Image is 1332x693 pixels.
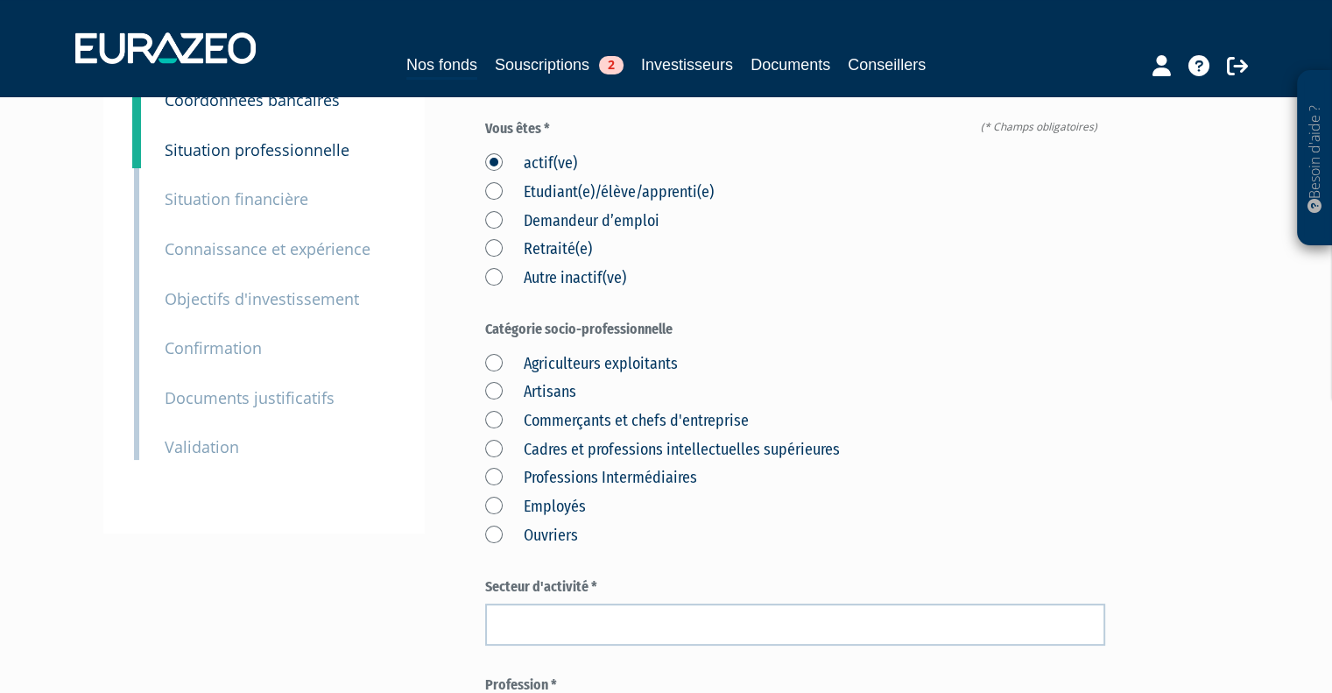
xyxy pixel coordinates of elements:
[751,53,830,77] a: Documents
[406,53,477,80] a: Nos fonds
[485,496,586,519] label: Employés
[485,320,1105,340] label: Catégorie socio-professionnelle
[1305,80,1325,237] p: Besoin d'aide ?
[848,53,926,77] a: Conseillers
[165,238,370,259] small: Connaissance et expérience
[165,337,262,358] small: Confirmation
[599,56,624,74] span: 2
[165,436,239,457] small: Validation
[165,89,340,110] small: Coordonnées bancaires
[495,53,624,77] a: Souscriptions2
[485,181,714,204] label: Etudiant(e)/élève/apprenti(e)
[485,577,1105,598] label: Secteur d'activité *
[165,387,335,408] small: Documents justificatifs
[75,32,256,64] img: 1732889491-logotype_eurazeo_blanc_rvb.png
[485,152,577,175] label: actif(ve)
[485,353,678,376] label: Agriculteurs exploitants
[485,238,592,261] label: Retraité(e)
[132,114,141,168] a: 3
[485,381,576,404] label: Artisans
[485,267,626,290] label: Autre inactif(ve)
[485,410,749,433] label: Commerçants et chefs d'entreprise
[641,53,733,77] a: Investisseurs
[165,139,349,160] small: Situation professionnelle
[485,525,578,548] label: Ouvriers
[165,288,359,309] small: Objectifs d'investissement
[485,467,697,490] label: Professions Intermédiaires
[165,188,308,209] small: Situation financière
[485,439,840,462] label: Cadres et professions intellectuelles supérieures
[485,119,1105,139] label: Vous êtes *
[485,210,659,233] label: Demandeur d’emploi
